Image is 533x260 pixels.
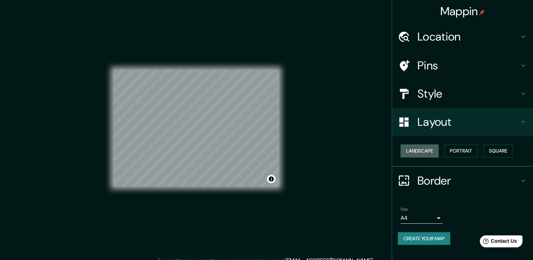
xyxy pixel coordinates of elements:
[444,144,478,157] button: Portrait
[113,70,279,187] canvas: Map
[417,58,519,73] h4: Pins
[398,232,450,245] button: Create your map
[470,233,525,252] iframe: Help widget launcher
[401,144,439,157] button: Landscape
[417,115,519,129] h4: Layout
[392,51,533,80] div: Pins
[417,87,519,101] h4: Style
[401,212,443,224] div: A4
[440,4,485,18] h4: Mappin
[392,23,533,51] div: Location
[483,144,513,157] button: Square
[392,80,533,108] div: Style
[267,175,275,183] button: Toggle attribution
[392,108,533,136] div: Layout
[417,174,519,188] h4: Border
[479,10,485,15] img: pin-icon.png
[392,167,533,195] div: Border
[401,206,408,212] label: Size
[417,30,519,44] h4: Location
